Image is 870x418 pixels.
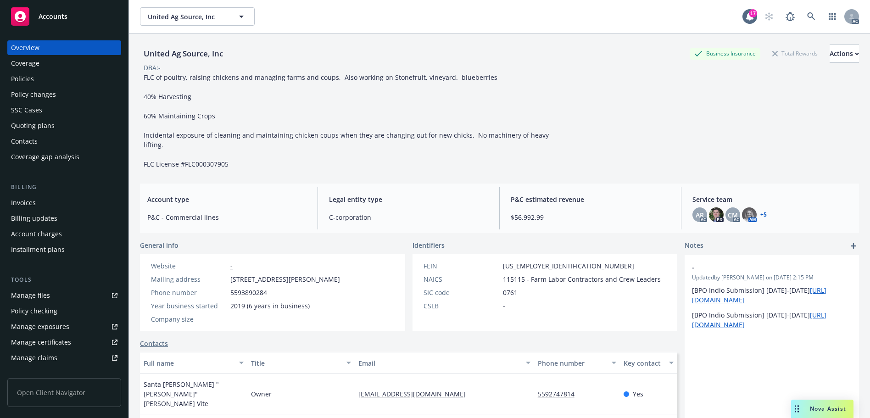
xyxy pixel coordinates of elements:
[7,335,121,350] a: Manage certificates
[11,134,38,149] div: Contacts
[140,48,227,60] div: United Ag Source, Inc
[511,195,670,204] span: P&C estimated revenue
[11,335,71,350] div: Manage certificates
[830,45,859,62] div: Actions
[624,358,664,368] div: Key contact
[247,352,355,374] button: Title
[709,207,724,222] img: photo
[358,358,520,368] div: Email
[7,319,121,334] a: Manage exposures
[7,118,121,133] a: Quoting plans
[144,379,244,408] span: Santa [PERSON_NAME] "[PERSON_NAME]" [PERSON_NAME] Vite
[538,358,606,368] div: Phone number
[11,304,57,318] div: Policy checking
[140,7,255,26] button: United Ag Source, Inc
[11,351,57,365] div: Manage claims
[503,274,661,284] span: 115115 - Farm Labor Contractors and Crew Leaders
[810,405,846,412] span: Nova Assist
[791,400,853,418] button: Nova Assist
[7,211,121,226] a: Billing updates
[11,319,69,334] div: Manage exposures
[148,12,227,22] span: United Ag Source, Inc
[848,240,859,251] a: add
[11,242,65,257] div: Installment plans
[151,314,227,324] div: Company size
[749,9,757,17] div: 17
[424,274,499,284] div: NAICS
[39,13,67,20] span: Accounts
[11,40,39,55] div: Overview
[503,261,634,271] span: [US_EMPLOYER_IDENTIFICATION_NUMBER]
[692,310,852,329] p: [BPO Indio Submission] [DATE]-[DATE]
[633,389,643,399] span: Yes
[230,288,267,297] span: 5593890284
[685,240,703,251] span: Notes
[7,275,121,284] div: Tools
[7,242,121,257] a: Installment plans
[329,195,488,204] span: Legal entity type
[7,72,121,86] a: Policies
[151,261,227,271] div: Website
[230,262,233,270] a: -
[147,195,307,204] span: Account type
[355,352,534,374] button: Email
[424,261,499,271] div: FEIN
[251,389,272,399] span: Owner
[358,390,473,398] a: [EMAIL_ADDRESS][DOMAIN_NAME]
[692,195,852,204] span: Service team
[151,288,227,297] div: Phone number
[7,150,121,164] a: Coverage gap analysis
[11,118,55,133] div: Quoting plans
[781,7,799,26] a: Report a Bug
[534,352,620,374] button: Phone number
[7,304,121,318] a: Policy checking
[11,366,54,381] div: Manage BORs
[11,288,50,303] div: Manage files
[503,301,505,311] span: -
[11,227,62,241] div: Account charges
[760,7,778,26] a: Start snowing
[823,7,842,26] a: Switch app
[11,211,57,226] div: Billing updates
[230,301,310,311] span: 2019 (6 years in business)
[511,212,670,222] span: $56,992.99
[7,378,121,407] span: Open Client Navigator
[230,274,340,284] span: [STREET_ADDRESS][PERSON_NAME]
[7,4,121,29] a: Accounts
[7,227,121,241] a: Account charges
[692,262,828,272] span: -
[7,103,121,117] a: SSC Cases
[11,87,56,102] div: Policy changes
[11,195,36,210] div: Invoices
[147,212,307,222] span: P&C - Commercial lines
[692,273,852,282] span: Updated by [PERSON_NAME] on [DATE] 2:15 PM
[151,274,227,284] div: Mailing address
[140,240,178,250] span: General info
[7,40,121,55] a: Overview
[742,207,757,222] img: photo
[690,48,760,59] div: Business Insurance
[251,358,341,368] div: Title
[11,72,34,86] div: Policies
[144,73,551,168] span: FLC of poultry, raising chickens and managing farms and coups, Also working on Stonefruit, vineya...
[11,103,42,117] div: SSC Cases
[503,288,518,297] span: 0761
[140,352,247,374] button: Full name
[151,301,227,311] div: Year business started
[140,339,168,348] a: Contacts
[7,183,121,192] div: Billing
[11,150,79,164] div: Coverage gap analysis
[144,358,234,368] div: Full name
[768,48,822,59] div: Total Rewards
[7,87,121,102] a: Policy changes
[685,255,859,337] div: -Updatedby [PERSON_NAME] on [DATE] 2:15 PM[BPO Indio Submission] [DATE]-[DATE][URL][DOMAIN_NAME][...
[830,45,859,63] button: Actions
[791,400,803,418] div: Drag to move
[7,351,121,365] a: Manage claims
[424,288,499,297] div: SIC code
[424,301,499,311] div: CSLB
[7,134,121,149] a: Contacts
[7,56,121,71] a: Coverage
[144,63,161,72] div: DBA: -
